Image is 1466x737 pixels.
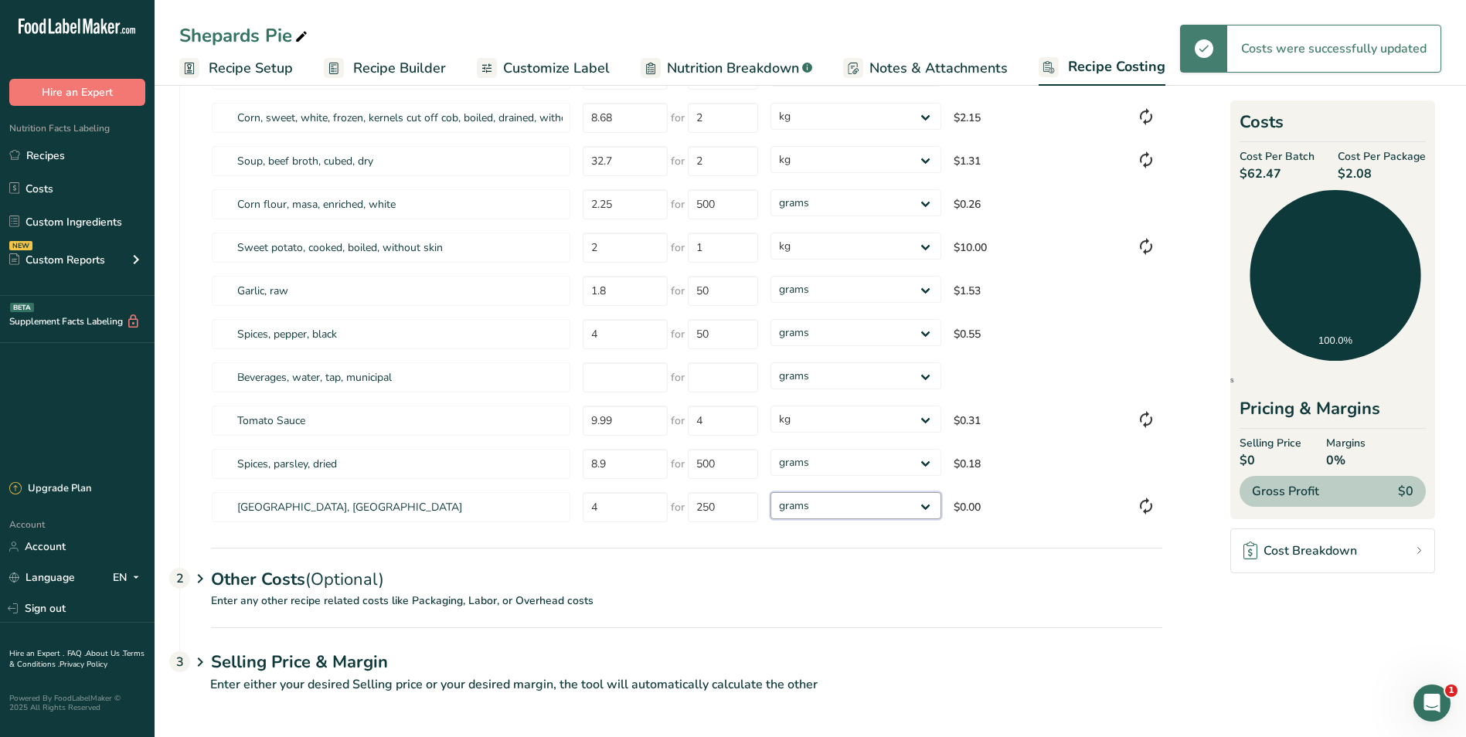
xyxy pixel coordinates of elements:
a: Cost Breakdown [1230,528,1435,573]
span: for [671,110,685,126]
div: Custom Reports [9,252,105,268]
a: Nutrition Breakdown [641,51,812,86]
div: Shepards Pie [179,22,311,49]
span: Customize Label [503,58,610,79]
p: Enter either your desired Selling price or your desired margin, the tool will automatically calcu... [179,675,1162,712]
span: Notes & Attachments [869,58,1008,79]
span: for [671,456,685,472]
span: Recipe Costing [1068,56,1165,77]
td: $1.31 [947,139,1131,182]
a: Privacy Policy [60,659,107,670]
div: Pricing & Margins [1240,396,1426,429]
a: Language [9,564,75,591]
a: Recipe Builder [324,51,446,86]
span: Recipe Setup [209,58,293,79]
div: 2 [169,568,190,589]
a: Hire an Expert . [9,648,64,659]
td: $0.18 [947,442,1131,485]
td: $10.00 [947,226,1131,269]
td: $0.55 [947,312,1131,355]
span: Cost Per Package [1338,148,1426,165]
div: Upgrade Plan [9,481,91,497]
td: $0.00 [947,485,1131,528]
span: for [671,413,685,429]
h1: Selling Price & Margin [211,650,1162,675]
div: BETA [10,303,34,312]
div: Powered By FoodLabelMaker © 2025 All Rights Reserved [9,694,145,712]
div: Costs were successfully updated [1227,25,1440,72]
span: Ingredients [1188,376,1234,384]
a: FAQ . [67,648,86,659]
span: Recipe Builder [353,58,446,79]
span: for [671,369,685,385]
span: for [671,283,685,299]
span: for [671,196,685,212]
a: Terms & Conditions . [9,648,145,670]
div: 3 [169,651,190,672]
span: $2.08 [1338,165,1426,183]
span: for [671,499,685,515]
a: About Us . [86,648,123,659]
span: Gross Profit [1252,482,1319,501]
span: (Optional) [305,568,384,591]
td: $2.15 [947,96,1131,139]
span: 1 [1445,684,1457,697]
a: Customize Label [477,51,610,86]
td: $0.26 [947,182,1131,226]
a: Recipe Costing [1039,49,1165,87]
a: Recipe Setup [179,51,293,86]
span: for [671,239,685,256]
span: $62.47 [1240,165,1315,183]
h2: Costs [1240,110,1426,142]
div: NEW [9,241,32,250]
iframe: Intercom live chat [1413,684,1451,722]
div: EN [113,569,145,587]
span: for [671,326,685,342]
button: Hire an Expert [9,79,145,106]
p: Enter any other recipe related costs like Packaging, Labor, or Overhead costs [180,593,1162,627]
span: $0 [1240,451,1301,470]
div: Cost Breakdown [1243,542,1357,560]
span: Margins [1326,435,1366,451]
span: Cost Per Batch [1240,148,1315,165]
span: Nutrition Breakdown [667,58,799,79]
span: $0 [1398,482,1413,501]
td: $1.53 [947,269,1131,312]
span: 0% [1326,451,1366,470]
td: $0.31 [947,399,1131,442]
span: for [671,153,685,169]
div: Other Costs [211,548,1162,593]
a: Notes & Attachments [843,51,1008,86]
span: Selling Price [1240,435,1301,451]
